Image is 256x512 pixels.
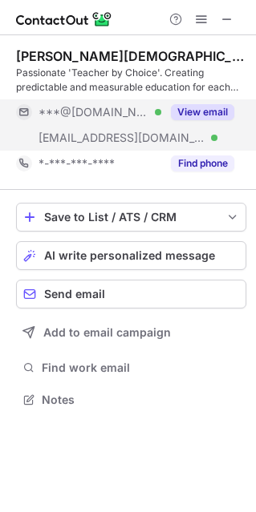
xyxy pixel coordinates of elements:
img: ContactOut v5.3.10 [16,10,112,29]
div: [PERSON_NAME][DEMOGRAPHIC_DATA] [16,48,246,64]
span: Find work email [42,361,240,375]
button: Reveal Button [171,104,234,120]
button: save-profile-one-click [16,203,246,232]
span: ***@[DOMAIN_NAME] [39,105,149,119]
button: Send email [16,280,246,308]
span: AI write personalized message [44,249,215,262]
button: Find work email [16,357,246,379]
button: Reveal Button [171,155,234,171]
span: [EMAIL_ADDRESS][DOMAIN_NAME] [39,131,205,145]
button: Notes [16,389,246,411]
button: Add to email campaign [16,318,246,347]
button: AI write personalized message [16,241,246,270]
span: Send email [44,288,105,300]
span: Notes [42,393,240,407]
span: Add to email campaign [43,326,171,339]
div: Passionate 'Teacher by Choice'. Creating predictable and measurable education for each child [16,66,246,95]
div: Save to List / ATS / CRM [44,211,218,224]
